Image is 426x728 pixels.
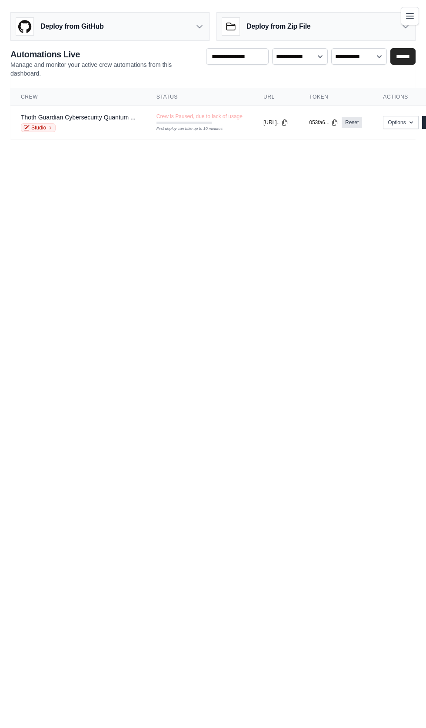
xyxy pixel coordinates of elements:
[342,117,362,128] a: Reset
[156,113,243,120] span: Crew is Paused, due to lack of usage
[10,88,146,106] th: Crew
[10,48,199,60] h2: Automations Live
[299,88,373,106] th: Token
[21,123,56,132] a: Studio
[146,88,253,106] th: Status
[246,21,310,32] h3: Deploy from Zip File
[10,60,199,78] p: Manage and monitor your active crew automations from this dashboard.
[40,21,103,32] h3: Deploy from GitHub
[16,18,33,35] img: GitHub Logo
[401,7,419,25] button: Toggle navigation
[156,126,212,132] div: First deploy can take up to 10 minutes
[309,119,338,126] button: 053fa6...
[383,116,418,129] button: Options
[253,88,299,106] th: URL
[21,114,136,121] a: Thoth Guardian Cybersecurity Quantum ...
